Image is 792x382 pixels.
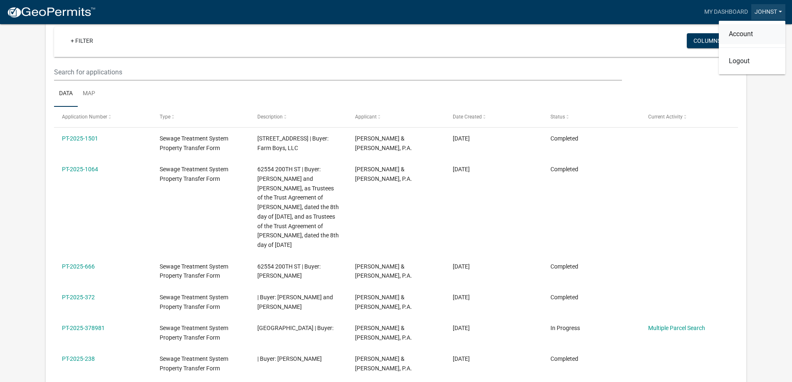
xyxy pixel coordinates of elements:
datatable-header-cell: Application Number [54,107,152,127]
span: 06/24/2025 [453,135,470,142]
a: + Filter [64,33,100,48]
span: Date Created [453,114,482,120]
datatable-header-cell: Current Activity [640,107,738,127]
datatable-header-cell: Applicant [347,107,445,127]
span: Johnston & Brouillard, P.A. [355,325,412,341]
span: Type [160,114,170,120]
a: PT-2025-238 [62,355,95,362]
a: PT-2025-1064 [62,166,98,173]
span: Sewage Treatment System Property Transfer Form [160,355,228,372]
span: Johnston & Brouillard, P.A. [355,135,412,151]
datatable-header-cell: Type [152,107,249,127]
span: Applicant [355,114,377,120]
span: 12024 CO HWY 71 | Buyer: Farm Boys, LLC [257,135,328,151]
span: 02/28/2025 [453,294,470,301]
span: 62554 200TH ST | Buyer: Sean J. Evenson [257,263,321,279]
div: Johnst [719,21,785,74]
span: | Buyer: Adam J. Klever [257,355,322,362]
span: Completed [550,263,578,270]
span: 02/03/2025 [453,355,470,362]
span: Johnston & Brouillard, P.A. [355,355,412,372]
span: Completed [550,355,578,362]
span: Completed [550,294,578,301]
a: PT-2025-378981 [62,325,105,331]
a: My Dashboard [701,4,751,20]
span: Sewage Treatment System Property Transfer Form [160,325,228,341]
span: Description [257,114,283,120]
span: 63250 200TH ST | Buyer: [257,325,333,331]
a: PT-2025-666 [62,263,95,270]
span: 02/20/2025 [453,325,470,331]
span: 62554 200TH ST | Buyer: William A. Davenport and Dianne V. Davenport, as Trustees of the Trust Ag... [257,166,339,248]
datatable-header-cell: Status [542,107,640,127]
span: | Buyer: Jacob L. Arnold and Crystal J. Arnold [257,294,333,310]
a: Multiple Parcel Search [648,325,705,331]
datatable-header-cell: Description [249,107,347,127]
span: Sewage Treatment System Property Transfer Form [160,135,228,151]
span: Current Activity [648,114,683,120]
a: Johnst [751,4,785,20]
span: Sewage Treatment System Property Transfer Form [160,294,228,310]
button: Columns [687,33,728,48]
a: Map [78,81,100,107]
span: Johnston & Brouillard, P.A. [355,166,412,182]
span: 05/15/2025 [453,166,470,173]
span: 03/04/2025 [453,263,470,270]
span: Completed [550,135,578,142]
a: Account [719,24,785,44]
datatable-header-cell: Date Created [445,107,543,127]
a: PT-2025-372 [62,294,95,301]
span: In Progress [550,325,580,331]
span: Completed [550,166,578,173]
span: Sewage Treatment System Property Transfer Form [160,166,228,182]
input: Search for applications [54,64,622,81]
span: Status [550,114,565,120]
a: Logout [719,51,785,71]
span: Application Number [62,114,107,120]
span: Johnston & Brouillard, P.A. [355,263,412,279]
span: Johnston & Brouillard, P.A. [355,294,412,310]
a: Data [54,81,78,107]
a: PT-2025-1501 [62,135,98,142]
span: Sewage Treatment System Property Transfer Form [160,263,228,279]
